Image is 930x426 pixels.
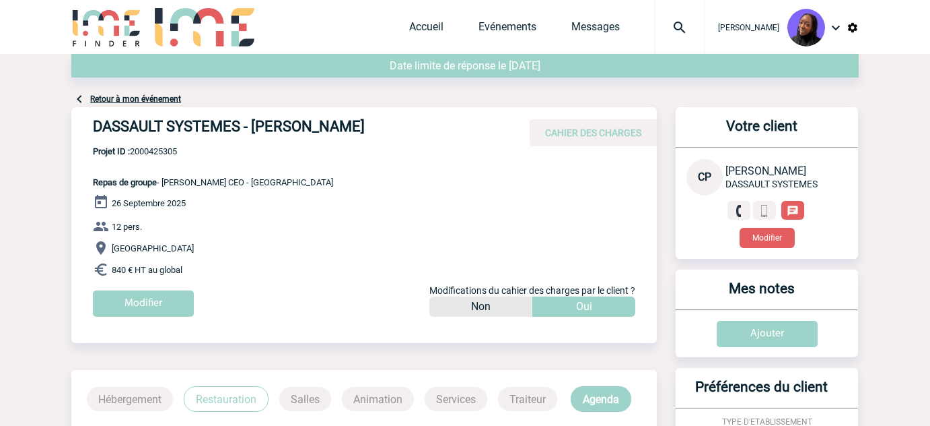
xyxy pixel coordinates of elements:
[725,179,818,189] span: DASSAULT SYSTEMES
[342,387,414,411] p: Animation
[545,127,641,138] span: CAHIER DES CHARGES
[478,20,536,39] a: Evénements
[112,222,142,232] span: 12 pers.
[787,9,825,47] img: 131349-0.png
[184,386,269,412] p: Restauration
[429,285,635,296] span: Modifications du cahier des charges par le client ?
[498,387,557,411] p: Traiteur
[681,379,842,408] h3: Préférences du client
[698,171,711,183] span: CP
[71,8,141,47] img: IME-Finder
[576,297,592,317] p: Oui
[93,118,497,141] h4: DASSAULT SYSTEMES - [PERSON_NAME]
[787,205,799,217] img: chat-24-px-w.png
[93,177,157,187] span: Repas de groupe
[409,20,443,39] a: Accueil
[112,265,182,275] span: 840 € HT au global
[93,146,333,156] span: 2000425305
[758,205,771,217] img: portable.png
[93,146,130,156] b: Projet ID :
[718,23,779,32] span: [PERSON_NAME]
[717,321,818,347] input: Ajouter
[112,243,194,253] span: [GEOGRAPHIC_DATA]
[279,387,331,411] p: Salles
[471,297,491,317] p: Non
[571,20,620,39] a: Messages
[740,228,795,248] button: Modifier
[112,198,186,208] span: 26 Septembre 2025
[425,387,487,411] p: Services
[87,387,173,411] p: Hébergement
[725,164,806,177] span: [PERSON_NAME]
[733,205,745,217] img: fixe.png
[681,118,842,147] h3: Votre client
[681,280,842,309] h3: Mes notes
[90,94,181,104] a: Retour à mon événement
[93,291,194,317] input: Modifier
[571,386,631,412] p: Agenda
[93,177,333,187] span: - [PERSON_NAME] CEO - [GEOGRAPHIC_DATA]
[390,59,540,72] span: Date limite de réponse le [DATE]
